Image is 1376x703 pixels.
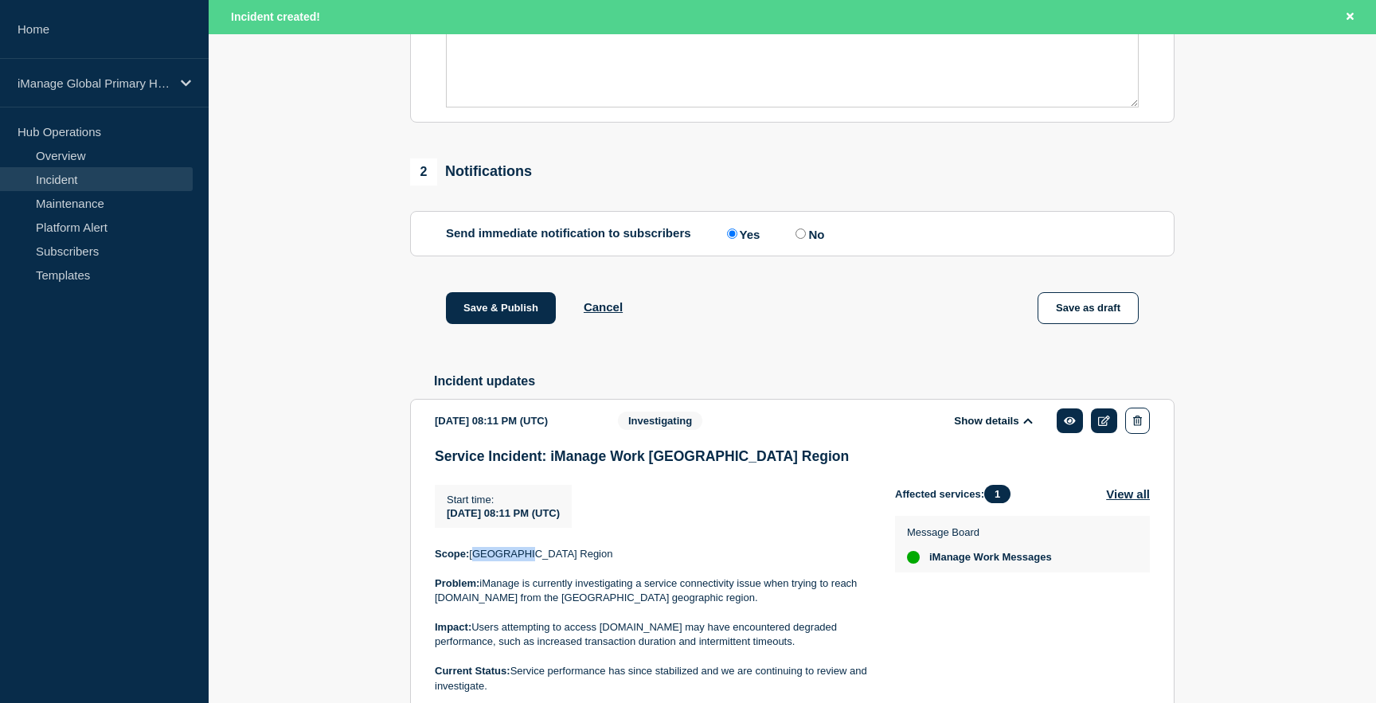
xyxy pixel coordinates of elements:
[435,548,469,560] strong: Scope:
[1106,485,1150,503] button: View all
[446,226,1139,241] div: Send immediate notification to subscribers
[435,408,594,434] div: [DATE] 08:11 PM (UTC)
[447,494,560,506] p: Start time :
[446,226,691,241] p: Send immediate notification to subscribers
[435,577,479,589] strong: Problem:
[907,526,1052,538] p: Message Board
[435,621,471,633] strong: Impact:
[795,228,806,239] input: No
[435,448,1150,465] h3: Service Incident: iManage Work [GEOGRAPHIC_DATA] Region
[929,551,1052,564] span: iManage Work Messages
[446,292,556,324] button: Save & Publish
[792,226,824,241] label: No
[410,158,437,186] span: 2
[895,485,1018,503] span: Affected services:
[1340,8,1360,26] button: Close banner
[723,226,760,241] label: Yes
[727,228,737,239] input: Yes
[1038,292,1139,324] button: Save as draft
[435,665,510,677] strong: Current Status:
[984,485,1010,503] span: 1
[410,158,532,186] div: Notifications
[435,620,870,650] p: Users attempting to access [DOMAIN_NAME] may have encountered degraded performance, such as incre...
[231,10,320,23] span: Incident created!
[435,664,870,693] p: Service performance has since stabilized and we are continuing to review and investigate.
[618,412,702,430] span: Investigating
[18,76,170,90] p: iManage Global Primary Hub
[447,507,560,519] span: [DATE] 08:11 PM (UTC)
[907,551,920,564] div: up
[435,576,870,606] p: iManage is currently investigating a service connectivity issue when trying to reach [DOMAIN_NAME...
[435,547,870,561] p: [GEOGRAPHIC_DATA] Region
[434,374,1175,389] h2: Incident updates
[949,414,1037,428] button: Show details
[584,300,623,314] button: Cancel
